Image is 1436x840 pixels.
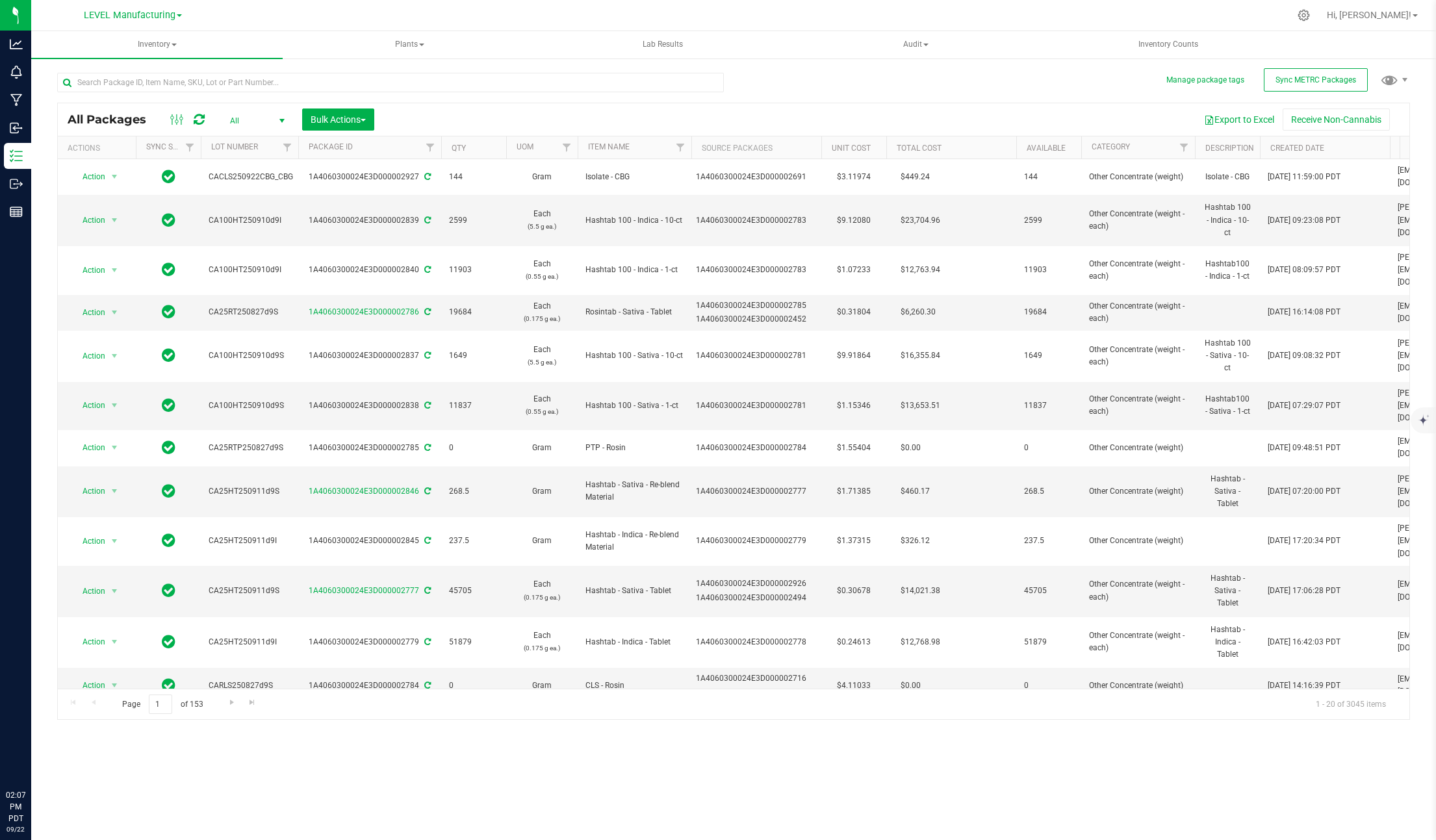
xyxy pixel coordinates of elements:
span: 11837 [1024,400,1073,412]
td: $1.15346 [821,382,886,431]
span: 1649 [449,350,498,362]
button: Bulk Actions [302,108,374,131]
span: select [107,582,123,600]
div: 1A4060300024E3D000002927 [296,171,443,183]
a: 1A4060300024E3D000002846 [309,487,419,496]
span: Rosintab - Sativa - Tablet [585,306,684,318]
span: In Sync [162,168,175,186]
span: Other Concentrate (weight - each) [1089,300,1187,325]
span: Action [71,633,106,651]
inline-svg: Analytics [10,38,23,51]
div: 1A4060300024E3D000002837 [296,350,443,362]
div: 1A4060300024E3D000002784 [296,680,443,692]
a: Item Name [588,142,630,151]
input: Search Package ID, Item Name, SKU, Lot or Part Number... [57,73,724,92]
span: In Sync [162,346,175,364]
span: Hashtab - Sativa - Tablet [585,585,684,597]
span: Sync from Compliance System [422,216,431,225]
span: In Sync [162,396,175,414]
span: Sync from Compliance System [422,265,431,274]
span: Inventory [31,31,283,58]
span: In Sync [162,211,175,229]
th: Source Packages [691,136,821,159]
span: select [107,532,123,550]
div: Manage settings [1296,9,1312,21]
span: [DATE] 07:20:00 PDT [1268,485,1340,498]
div: Value 1: 1A4060300024E3D000002783 [696,214,817,227]
iframe: Resource center unread badge [38,734,54,750]
span: Hashtab - Indica - Re-blend Material [585,529,684,554]
div: Value 2: 1A4060300024E3D000002494 [696,592,817,604]
div: Hashtab100 - Sativa - 1-ct [1203,392,1252,419]
a: Description [1205,144,1254,153]
p: (0.175 g ea.) [514,591,570,604]
span: Other Concentrate (weight) [1089,442,1187,454]
span: Gram [514,442,570,454]
span: Each [514,393,570,418]
span: 0 [1024,680,1073,692]
span: Action [71,582,106,600]
span: 45705 [1024,585,1073,597]
a: Created Date [1270,144,1324,153]
div: Isolate - CBG [1203,170,1252,185]
span: select [107,396,123,414]
div: Hashtab 100 - Sativa - 10-ct [1203,336,1252,376]
span: [DATE] 08:09:57 PDT [1268,264,1340,276]
a: Plants [284,31,535,58]
span: In Sync [162,633,175,651]
p: (5.5 g ea.) [514,220,570,233]
span: Sync from Compliance System [422,307,431,316]
div: Value 1: 1A4060300024E3D000002926 [696,578,817,590]
div: Value 1: 1A4060300024E3D000002716 [696,672,817,685]
span: $23,704.96 [894,211,947,230]
a: Total Cost [897,144,942,153]
span: Each [514,208,570,233]
span: Hashtab - Indica - Tablet [585,636,684,648]
a: UOM [517,142,533,151]
div: Hashtab100 - Indica - 1-ct [1203,257,1252,284]
span: Hashtab 100 - Indica - 10-ct [585,214,684,227]
span: 268.5 [449,485,498,498]
span: PTP - Rosin [585,442,684,454]
a: Filter [420,136,441,159]
div: Hashtab - Sativa - Tablet [1203,571,1252,611]
span: CA100HT250910d9S [209,350,290,362]
inline-svg: Manufacturing [10,94,23,107]
span: 1649 [1024,350,1073,362]
td: $1.07233 [821,246,886,295]
span: In Sync [162,581,175,600]
span: $16,355.84 [894,346,947,365]
span: [DATE] 16:14:08 PDT [1268,306,1340,318]
span: select [107,168,123,186]
div: Hashtab - Indica - Tablet [1203,622,1252,663]
span: 144 [449,171,498,183]
span: $449.24 [894,168,936,186]
a: Category [1092,142,1130,151]
span: Sync from Compliance System [422,536,431,545]
span: Plants [285,32,535,58]
span: 237.5 [1024,535,1073,547]
inline-svg: Outbound [10,177,23,190]
div: Value 1: 1A4060300024E3D000002781 [696,350,817,362]
button: Export to Excel [1196,108,1283,131]
span: Other Concentrate (weight - each) [1089,393,1187,418]
p: 09/22 [6,824,25,834]
button: Sync METRC Packages [1264,68,1368,92]
a: Available [1027,144,1066,153]
p: (0.55 g ea.) [514,405,570,418]
span: $13,653.51 [894,396,947,415]
span: In Sync [162,439,175,457]
span: [DATE] 09:48:51 PDT [1268,442,1340,454]
span: 0 [449,442,498,454]
span: 51879 [1024,636,1073,648]
span: 0 [1024,442,1073,454]
span: Lab Results [625,39,700,50]
span: 45705 [449,585,498,597]
span: CLS - Rosin [585,680,684,692]
td: $9.12080 [821,195,886,246]
span: Sync from Compliance System [422,443,431,452]
span: Action [71,482,106,500]
span: Sync from Compliance System [422,172,431,181]
td: $1.55404 [821,430,886,466]
span: Sync from Compliance System [422,681,431,690]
